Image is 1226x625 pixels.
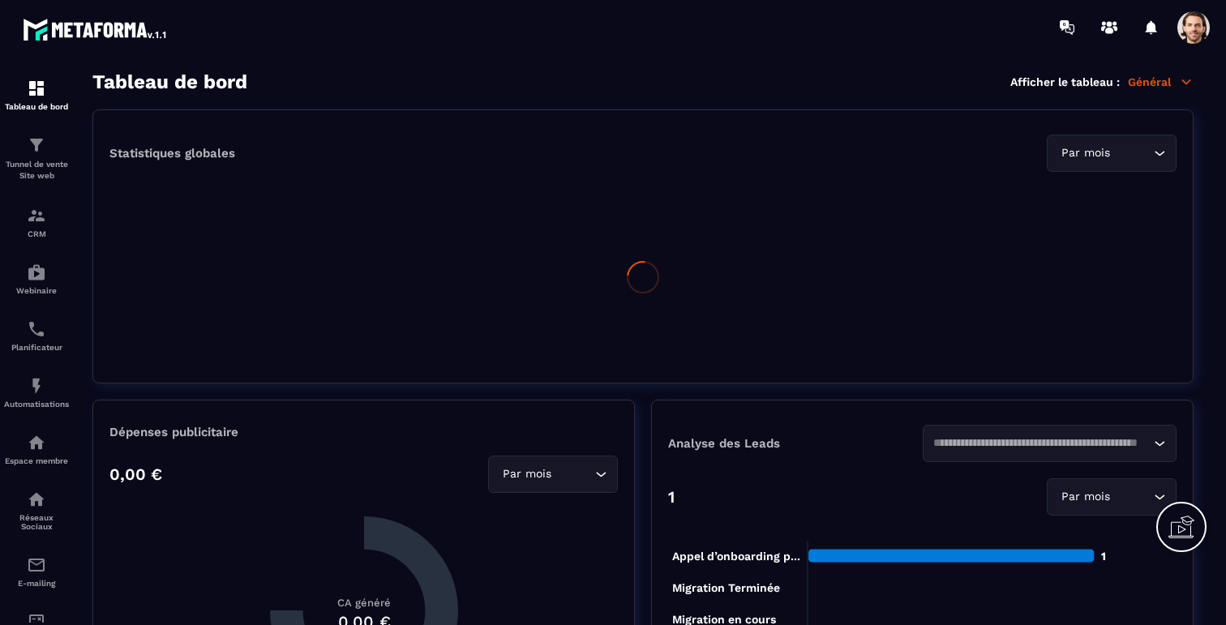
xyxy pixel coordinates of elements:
[4,456,69,465] p: Espace membre
[4,102,69,111] p: Tableau de bord
[4,513,69,531] p: Réseaux Sociaux
[672,550,800,563] tspan: Appel d’onboarding p...
[27,79,46,98] img: formation
[1057,488,1113,506] span: Par mois
[4,286,69,295] p: Webinaire
[1113,488,1150,506] input: Search for option
[4,194,69,250] a: formationformationCRM
[4,229,69,238] p: CRM
[1128,75,1194,89] p: Général
[27,555,46,575] img: email
[4,543,69,600] a: emailemailE-mailing
[27,135,46,155] img: formation
[672,581,780,595] tspan: Migration Terminée
[4,477,69,543] a: social-networksocial-networkRéseaux Sociaux
[933,435,1151,452] input: Search for option
[109,464,162,484] p: 0,00 €
[109,146,235,161] p: Statistiques globales
[27,433,46,452] img: automations
[23,15,169,44] img: logo
[668,487,675,507] p: 1
[4,159,69,182] p: Tunnel de vente Site web
[1010,75,1120,88] p: Afficher le tableau :
[4,364,69,421] a: automationsautomationsAutomatisations
[92,71,247,93] h3: Tableau de bord
[4,66,69,123] a: formationformationTableau de bord
[1113,144,1150,162] input: Search for option
[923,425,1177,462] div: Search for option
[27,490,46,509] img: social-network
[499,465,555,483] span: Par mois
[1047,135,1177,172] div: Search for option
[4,250,69,307] a: automationsautomationsWebinaire
[4,307,69,364] a: schedulerschedulerPlanificateur
[668,436,923,451] p: Analyse des Leads
[27,376,46,396] img: automations
[1057,144,1113,162] span: Par mois
[555,465,591,483] input: Search for option
[4,400,69,409] p: Automatisations
[488,456,618,493] div: Search for option
[27,263,46,282] img: automations
[4,343,69,352] p: Planificateur
[27,319,46,339] img: scheduler
[4,123,69,194] a: formationformationTunnel de vente Site web
[109,425,618,439] p: Dépenses publicitaire
[1047,478,1177,516] div: Search for option
[4,421,69,477] a: automationsautomationsEspace membre
[27,206,46,225] img: formation
[4,579,69,588] p: E-mailing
